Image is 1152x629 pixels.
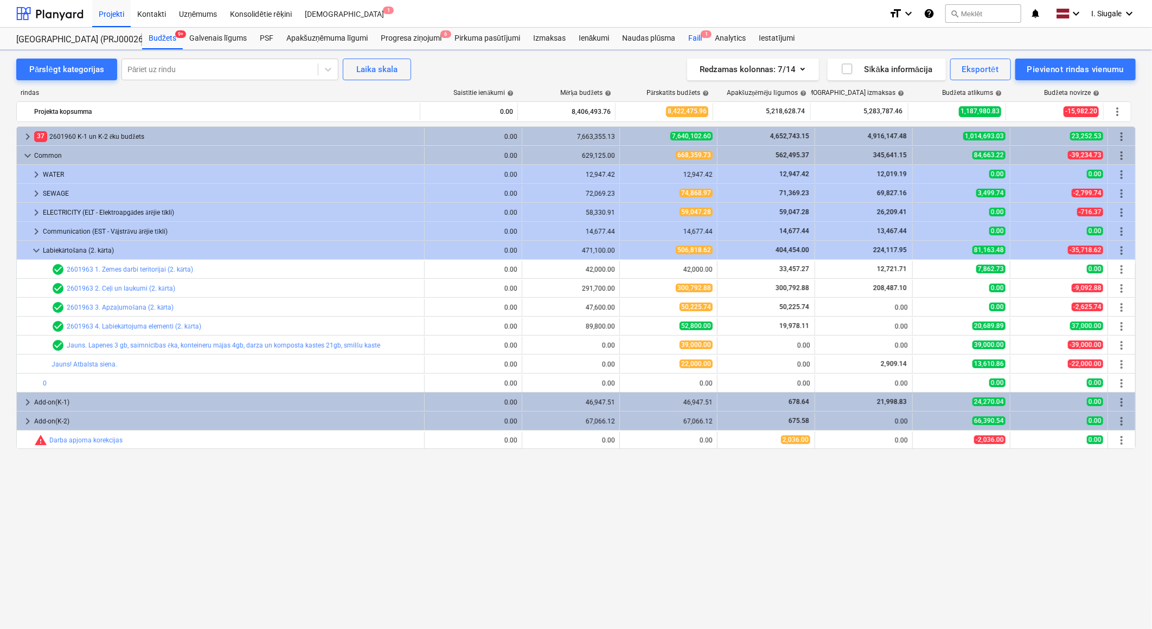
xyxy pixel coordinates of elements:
[30,168,43,181] span: keyboard_arrow_right
[1072,189,1103,197] span: -2,799.74
[676,246,713,254] span: 506,818.62
[527,28,572,49] a: Izmaksas
[682,28,708,49] div: Faili
[624,418,713,425] div: 67,066.12
[1087,397,1103,406] span: 0.00
[30,244,43,257] span: keyboard_arrow_down
[680,322,713,330] span: 52,800.00
[429,399,517,406] div: 0.00
[752,28,801,49] div: Iestatījumi
[1015,59,1136,80] button: Pievienot rindas vienumu
[687,59,819,80] button: Redzamas kolonnas:7/14
[1115,415,1128,428] span: Vairāk darbību
[16,34,129,46] div: [GEOGRAPHIC_DATA] (PRJ0002627, K-1 un K-2(2.kārta) 2601960
[1087,227,1103,235] span: 0.00
[950,9,959,18] span: search
[16,59,117,80] button: Pārslēgt kategorijas
[624,228,713,235] div: 14,677.44
[52,339,65,352] span: Rindas vienumam ir 1 PSF
[527,247,615,254] div: 471,100.00
[16,89,421,97] div: rindas
[666,106,708,117] span: 8,422,475.96
[527,171,615,178] div: 12,947.42
[52,282,65,295] span: Rindas vienumam ir 3 PSF
[1068,151,1103,159] span: -39,234.73
[1115,263,1128,276] span: Vairāk darbību
[448,28,527,49] div: Pirkuma pasūtījumi
[972,397,1006,406] span: 24,270.04
[527,209,615,216] div: 58,330.91
[527,399,615,406] div: 46,947.51
[429,171,517,178] div: 0.00
[1072,303,1103,311] span: -2,625.74
[142,28,183,49] div: Budžets
[280,28,374,49] div: Apakšuzņēmuma līgumi
[43,166,420,183] div: WATER
[253,28,280,49] div: PSF
[972,341,1006,349] span: 39,000.00
[374,28,448,49] div: Progresa ziņojumi
[778,170,810,178] span: 12,947.42
[876,208,908,216] span: 26,209.41
[974,435,1006,444] span: -2,036.00
[49,437,123,444] a: Darba apjoma korekcijas
[798,90,807,97] span: help
[1068,360,1103,368] span: -22,000.00
[781,435,810,444] span: 2,036.00
[183,28,253,49] a: Galvenais līgums
[29,62,104,76] div: Pārslēgt kategorijas
[34,103,415,120] div: Projekta kopsumma
[34,147,420,164] div: Common
[603,90,611,97] span: help
[43,242,420,259] div: Labiekārtošana (2. kārta)
[862,107,904,116] span: 5,283,787.46
[616,28,682,49] a: Naudas plūsma
[959,106,1001,117] span: 1,187,980.83
[876,189,908,197] span: 69,827.16
[527,342,615,349] div: 0.00
[778,227,810,235] span: 14,677.44
[989,208,1006,216] span: 0.00
[876,227,908,235] span: 13,467.44
[429,304,517,311] div: 0.00
[43,380,47,387] a: 0
[778,303,810,311] span: 50,225.74
[769,132,810,140] span: 4,652,743.15
[972,416,1006,425] span: 66,390.54
[1115,206,1128,219] span: Vairāk darbību
[34,131,47,142] span: 37
[820,304,908,311] div: 0.00
[722,380,810,387] div: 0.00
[1087,170,1103,178] span: 0.00
[1115,434,1128,447] span: Vairāk darbību
[1045,89,1099,97] div: Budžeta novirze
[1068,341,1103,349] span: -39,000.00
[1115,301,1128,314] span: Vairāk darbību
[972,322,1006,330] span: 20,689.89
[989,227,1006,235] span: 0.00
[1077,208,1103,216] span: -716.37
[680,341,713,349] span: 39,000.00
[647,89,709,97] div: Pārskatīts budžets
[680,189,713,197] span: 74,868.97
[624,437,713,444] div: 0.00
[429,152,517,159] div: 0.00
[527,228,615,235] div: 14,677.44
[1115,320,1128,333] span: Vairāk darbību
[876,398,908,406] span: 21,998.83
[775,151,810,159] span: 562,495.37
[902,7,915,20] i: keyboard_arrow_down
[30,187,43,200] span: keyboard_arrow_right
[67,266,193,273] a: 2601963 1. Zemes darbi teritorijai (2. kārta)
[527,133,615,140] div: 7,663,355.13
[1091,90,1099,97] span: help
[820,418,908,425] div: 0.00
[727,89,807,97] div: Apakšuzņēmēju līgumos
[1087,416,1103,425] span: 0.00
[527,190,615,197] div: 72,069.23
[624,380,713,387] div: 0.00
[429,266,517,273] div: 0.00
[67,323,201,330] a: 2601963 4. Labiekārtojuma elementi (2. kārta)
[429,285,517,292] div: 0.00
[778,265,810,273] span: 33,457.27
